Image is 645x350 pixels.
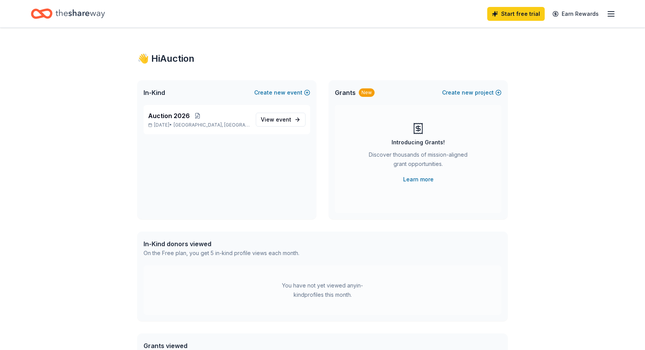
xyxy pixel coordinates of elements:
[276,116,291,123] span: event
[144,239,299,249] div: In-Kind donors viewed
[335,88,356,97] span: Grants
[144,249,299,258] div: On the Free plan, you get 5 in-kind profile views each month.
[144,88,165,97] span: In-Kind
[392,138,445,147] div: Introducing Grants!
[254,88,310,97] button: Createnewevent
[462,88,473,97] span: new
[148,111,190,120] span: Auction 2026
[403,175,434,184] a: Learn more
[148,122,250,128] p: [DATE] •
[174,122,250,128] span: [GEOGRAPHIC_DATA], [GEOGRAPHIC_DATA]
[137,52,508,65] div: 👋 Hi Auction
[256,113,306,127] a: View event
[274,281,371,299] div: You have not yet viewed any in-kind profiles this month.
[274,88,285,97] span: new
[366,150,471,172] div: Discover thousands of mission-aligned grant opportunities.
[442,88,501,97] button: Createnewproject
[31,5,105,23] a: Home
[261,115,291,124] span: View
[359,88,375,97] div: New
[548,7,603,21] a: Earn Rewards
[487,7,545,21] a: Start free trial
